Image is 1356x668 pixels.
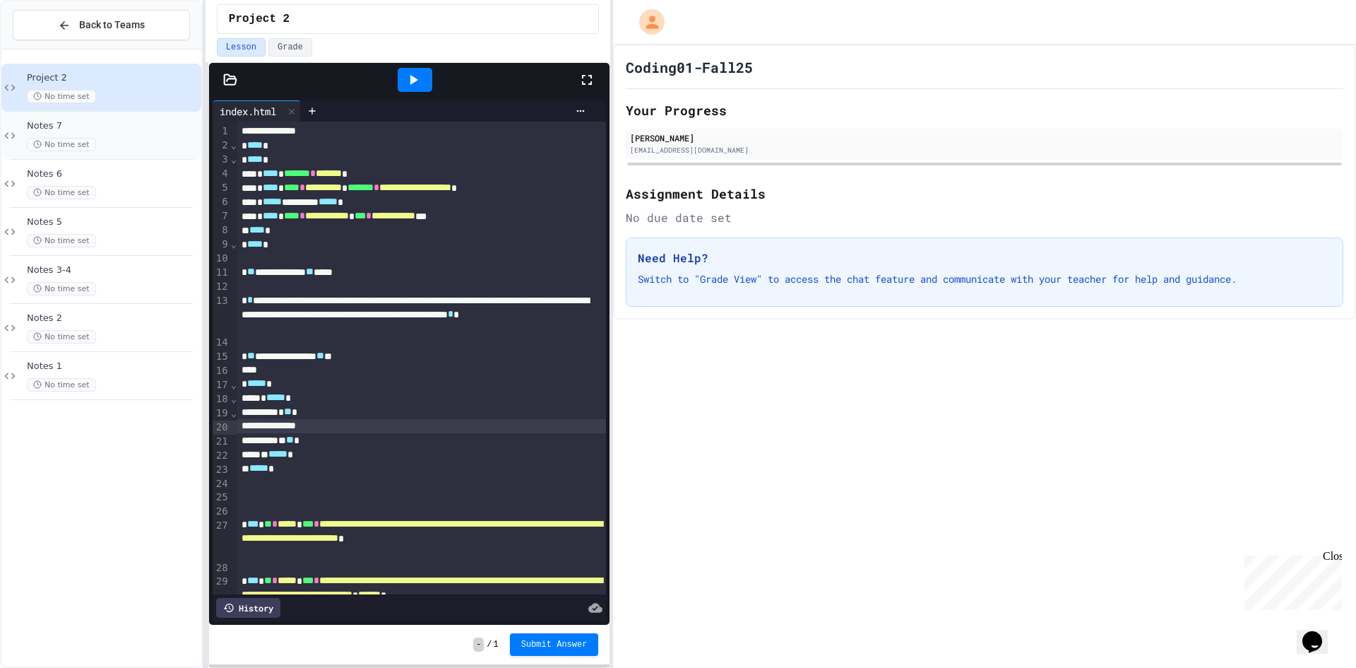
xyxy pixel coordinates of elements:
button: Submit Answer [510,633,599,656]
button: Lesson [217,38,266,57]
div: 13 [213,294,230,336]
div: 15 [213,350,230,364]
div: 25 [213,491,230,505]
span: Fold line [230,407,237,418]
span: Notes 1 [27,361,198,373]
div: [PERSON_NAME] [630,131,1339,144]
div: My Account [624,6,668,38]
span: Notes 6 [27,168,198,180]
span: Fold line [230,238,237,250]
span: No time set [27,186,96,199]
div: 27 [213,519,230,561]
span: Notes 5 [27,216,198,228]
h1: Coding01-Fall25 [626,57,753,77]
span: Project 2 [229,11,290,28]
div: 28 [213,561,230,575]
div: 12 [213,280,230,294]
span: Submit Answer [521,639,588,650]
span: No time set [27,138,96,151]
div: 17 [213,378,230,392]
div: 14 [213,336,230,350]
h3: Need Help? [638,250,1331,266]
div: index.html [213,100,301,122]
span: No time set [27,282,96,295]
span: - [473,638,484,652]
div: 11 [213,266,230,280]
div: 4 [213,167,230,181]
div: 9 [213,238,230,252]
div: 21 [213,435,230,449]
span: No time set [27,234,96,247]
h2: Assignment Details [626,184,1343,204]
div: 1 [213,124,230,139]
h2: Your Progress [626,100,1343,120]
span: / [487,639,492,650]
div: 23 [213,463,230,477]
button: Grade [268,38,312,57]
iframe: chat widget [1239,550,1342,610]
div: 16 [213,364,230,378]
span: No time set [27,330,96,344]
span: Notes 2 [27,312,198,324]
span: No time set [27,378,96,392]
div: 8 [213,223,230,238]
span: Notes 7 [27,120,198,132]
div: No due date set [626,209,1343,226]
span: 1 [494,639,499,650]
div: 5 [213,181,230,195]
div: 29 [213,575,230,617]
span: Fold line [230,379,237,390]
span: Fold line [230,393,237,404]
div: 18 [213,392,230,406]
span: Fold line [230,139,237,151]
div: History [216,598,280,618]
div: 20 [213,421,230,435]
span: Back to Teams [79,18,145,33]
div: 19 [213,406,230,421]
div: 3 [213,153,230,167]
span: Fold line [230,153,237,165]
div: 10 [213,252,230,266]
div: [EMAIL_ADDRESS][DOMAIN_NAME] [630,145,1339,156]
button: Back to Teams [13,10,190,40]
span: Notes 3-4 [27,264,198,276]
div: Chat with us now!Close [6,6,97,90]
div: 7 [213,209,230,223]
span: No time set [27,90,96,103]
span: Project 2 [27,72,198,84]
div: 2 [213,139,230,153]
div: index.html [213,104,283,119]
div: 22 [213,449,230,463]
div: 24 [213,477,230,491]
div: 26 [213,505,230,519]
iframe: chat widget [1297,611,1342,654]
p: Switch to "Grade View" to access the chat feature and communicate with your teacher for help and ... [638,272,1331,286]
div: 6 [213,195,230,209]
